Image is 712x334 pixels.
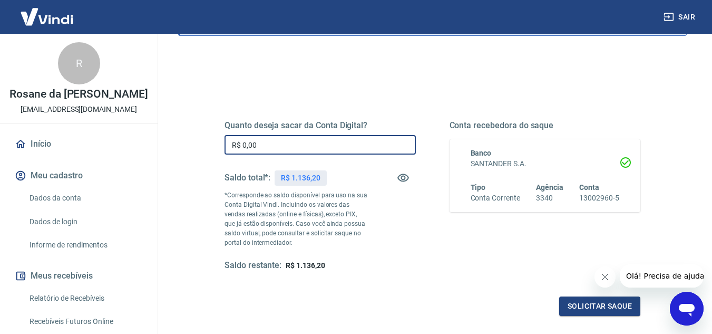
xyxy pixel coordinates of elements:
[471,183,486,192] span: Tipo
[471,149,492,157] span: Banco
[225,260,281,271] h5: Saldo restante:
[13,164,145,187] button: Meu cadastro
[225,120,416,131] h5: Quanto deseja sacar da Conta Digital?
[9,89,148,100] p: Rosane da [PERSON_NAME]
[281,173,320,184] p: R$ 1.136,20
[286,261,325,270] span: R$ 1.136,20
[471,193,520,204] h6: Conta Corrente
[25,187,145,209] a: Dados da conta
[559,297,640,316] button: Solicitar saque
[661,7,699,27] button: Sair
[13,264,145,288] button: Meus recebíveis
[25,211,145,233] a: Dados de login
[25,288,145,309] a: Relatório de Recebíveis
[450,120,641,131] h5: Conta recebedora do saque
[225,190,368,247] p: *Corresponde ao saldo disponível para uso na sua Conta Digital Vindi. Incluindo os valores das ve...
[471,158,620,169] h6: SANTANDER S.A.
[13,1,81,33] img: Vindi
[25,234,145,256] a: Informe de rendimentos
[225,173,270,183] h5: Saldo total*:
[6,7,89,16] span: Olá! Precisa de ajuda?
[58,42,100,84] div: R
[579,183,599,192] span: Conta
[536,183,563,192] span: Agência
[579,193,619,204] h6: 13002960-5
[670,292,704,326] iframe: Botão para abrir a janela de mensagens
[21,104,137,115] p: [EMAIL_ADDRESS][DOMAIN_NAME]
[13,132,145,156] a: Início
[536,193,563,204] h6: 3340
[25,311,145,332] a: Recebíveis Futuros Online
[620,264,704,288] iframe: Mensagem da empresa
[594,266,616,288] iframe: Fechar mensagem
